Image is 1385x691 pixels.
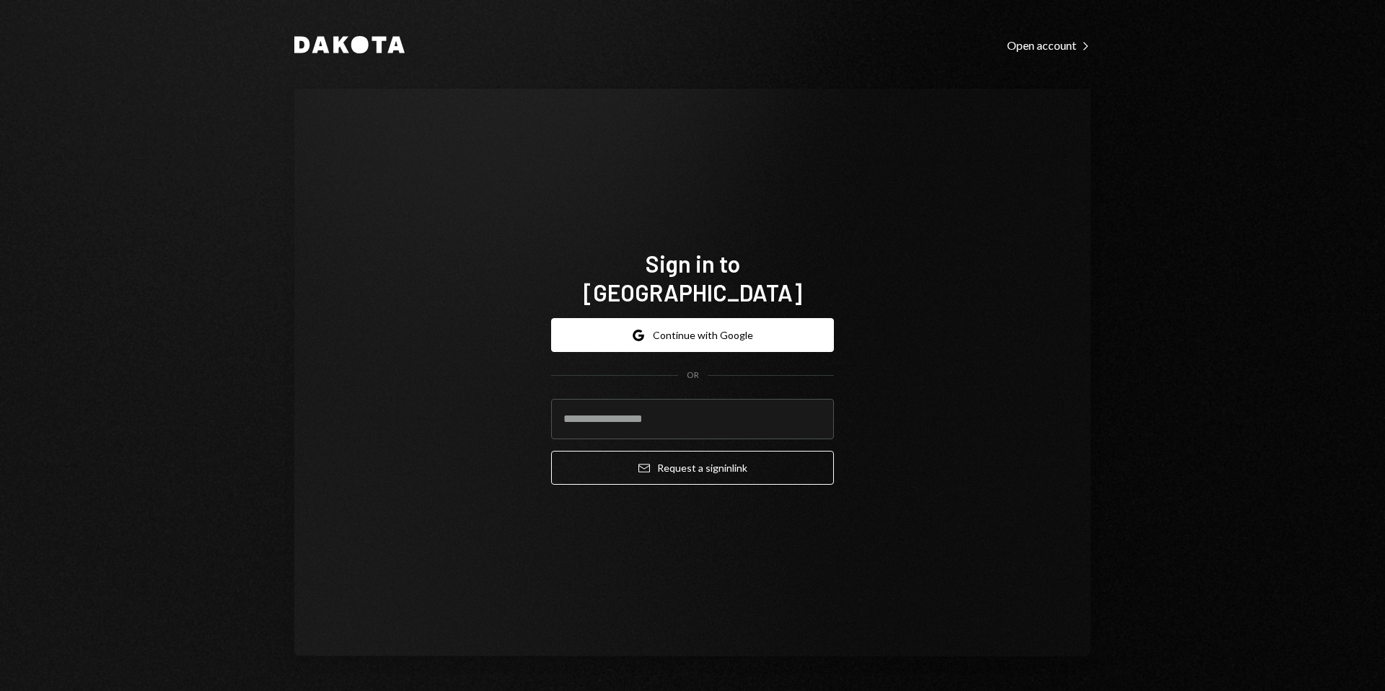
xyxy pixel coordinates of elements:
button: Request a signinlink [551,451,834,485]
div: Open account [1007,38,1091,53]
h1: Sign in to [GEOGRAPHIC_DATA] [551,249,834,307]
a: Open account [1007,37,1091,53]
button: Continue with Google [551,318,834,352]
div: OR [687,369,699,382]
